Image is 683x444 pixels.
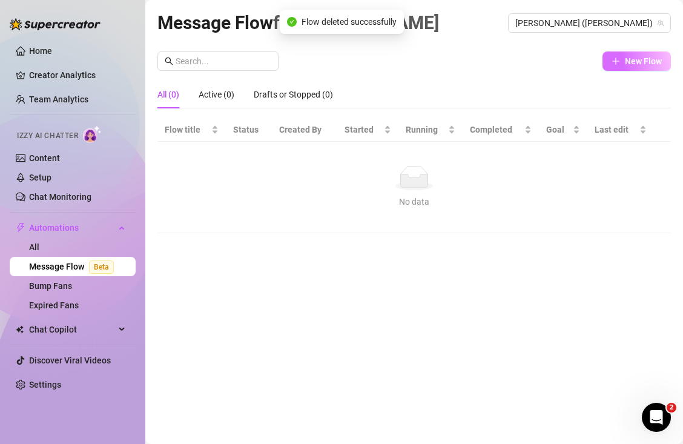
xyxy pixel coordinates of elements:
article: Message Flow [157,8,439,37]
a: Discover Viral Videos [29,356,111,365]
span: Lily (lilyskye) [515,14,664,32]
span: search [165,57,173,65]
iframe: Intercom live chat [642,403,671,432]
span: Running [406,123,446,136]
div: All (0) [157,88,179,101]
span: Izzy AI Chatter [17,130,78,142]
a: Chat Monitoring [29,192,91,202]
span: plus [612,57,620,65]
img: Chat Copilot [16,325,24,334]
span: thunderbolt [16,223,25,233]
th: Running [398,118,463,142]
span: check-circle [287,17,297,27]
th: Goal [539,118,587,142]
th: Last edit [587,118,654,142]
div: Active (0) [199,88,234,101]
a: Bump Fans [29,281,72,291]
a: Content [29,153,60,163]
th: Flow title [157,118,226,142]
span: Flow title [165,123,209,136]
th: Status [226,118,272,142]
span: Goal [546,123,570,136]
a: Team Analytics [29,94,88,104]
a: Message FlowBeta [29,262,119,271]
a: All [29,242,39,252]
div: No data [170,195,659,208]
button: New Flow [602,51,671,71]
span: Chat Copilot [29,320,115,339]
span: Last edit [595,123,637,136]
a: Creator Analytics [29,65,126,85]
a: Expired Fans [29,300,79,310]
input: Search... [176,55,271,68]
a: Home [29,46,52,56]
th: Started [337,118,398,142]
a: Setup [29,173,51,182]
span: team [657,19,664,27]
span: Completed [470,123,522,136]
th: Completed [463,118,539,142]
span: 2 [667,403,676,413]
span: Flow deleted successfully [302,15,397,28]
span: for [PERSON_NAME] [273,12,439,33]
span: Beta [89,260,114,274]
span: Automations [29,218,115,237]
th: Created By [272,118,337,142]
a: Settings [29,380,61,389]
img: AI Chatter [83,125,102,143]
span: Started [345,123,381,136]
img: logo-BBDzfeDw.svg [10,18,101,30]
div: Drafts or Stopped (0) [254,88,333,101]
span: New Flow [625,56,662,66]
